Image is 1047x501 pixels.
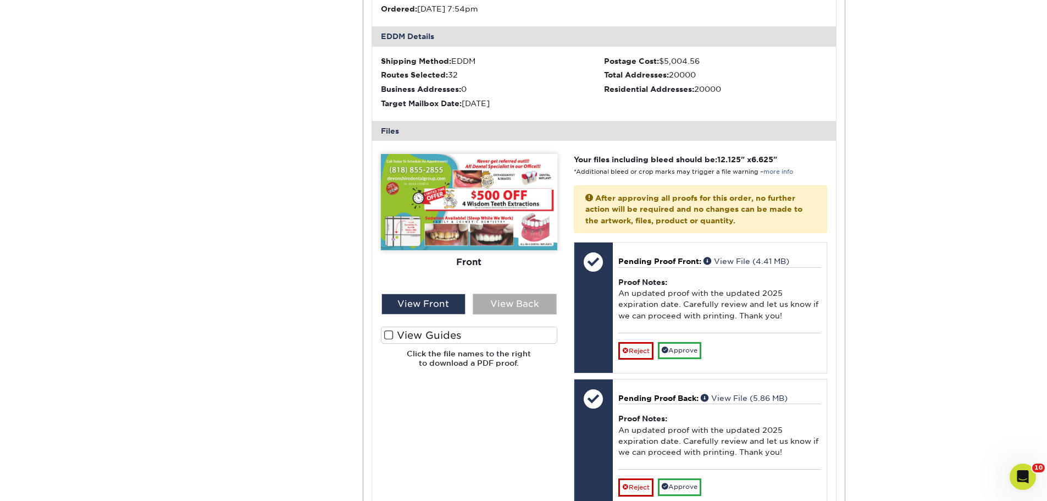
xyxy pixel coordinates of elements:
span: 12.125 [717,155,741,164]
strong: Business Addresses: [381,85,461,93]
strong: Your files including bleed should be: " x " [574,155,777,164]
strong: Ordered: [381,4,417,13]
div: [DATE] [381,98,604,109]
a: View File (5.86 MB) [701,394,788,403]
div: $5,004.56 [604,56,827,67]
div: 32 [381,69,604,80]
span: Pending Proof Front: [618,257,701,266]
strong: Routes Selected: [381,70,448,79]
div: View Front [381,294,466,315]
a: Reject [618,342,653,360]
h6: Click the file names to the right to download a PDF proof. [381,349,557,376]
span: 10 [1032,464,1045,472]
strong: Shipping Method: [381,57,451,65]
div: EDDM Details [372,26,836,46]
div: EDDM [381,56,604,67]
li: [DATE] 7:54pm [381,3,604,14]
div: 0 [381,84,604,95]
div: 20000 [604,69,827,80]
a: more info [763,168,793,175]
div: 20000 [604,84,827,95]
small: *Additional bleed or crop marks may trigger a file warning – [574,168,793,175]
span: Pending Proof Back: [618,394,699,403]
strong: Proof Notes: [618,414,667,423]
iframe: Intercom live chat [1010,464,1036,490]
label: View Guides [381,327,557,344]
span: 6.625 [751,155,773,164]
a: Approve [658,342,701,359]
div: Front [381,250,557,274]
a: Approve [658,478,701,496]
div: View Back [473,294,557,315]
div: Files [372,121,836,141]
strong: Target Mailbox Date: [381,99,462,108]
div: An updated proof with the updated 2025 expiration date. Carefully review and let us know if we ca... [618,267,821,333]
strong: After approving all proofs for this order, no further action will be required and no changes can ... [585,194,802,225]
iframe: Google Customer Reviews [3,467,93,497]
strong: Proof Notes: [618,278,667,287]
a: Reject [618,478,653,496]
strong: Total Addresses: [604,70,669,79]
strong: Residential Addresses: [604,85,694,93]
strong: Postage Cost: [604,57,659,65]
div: An updated proof with the updated 2025 expiration date. Carefully review and let us know if we ca... [618,404,821,469]
a: View File (4.41 MB) [703,257,789,266]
